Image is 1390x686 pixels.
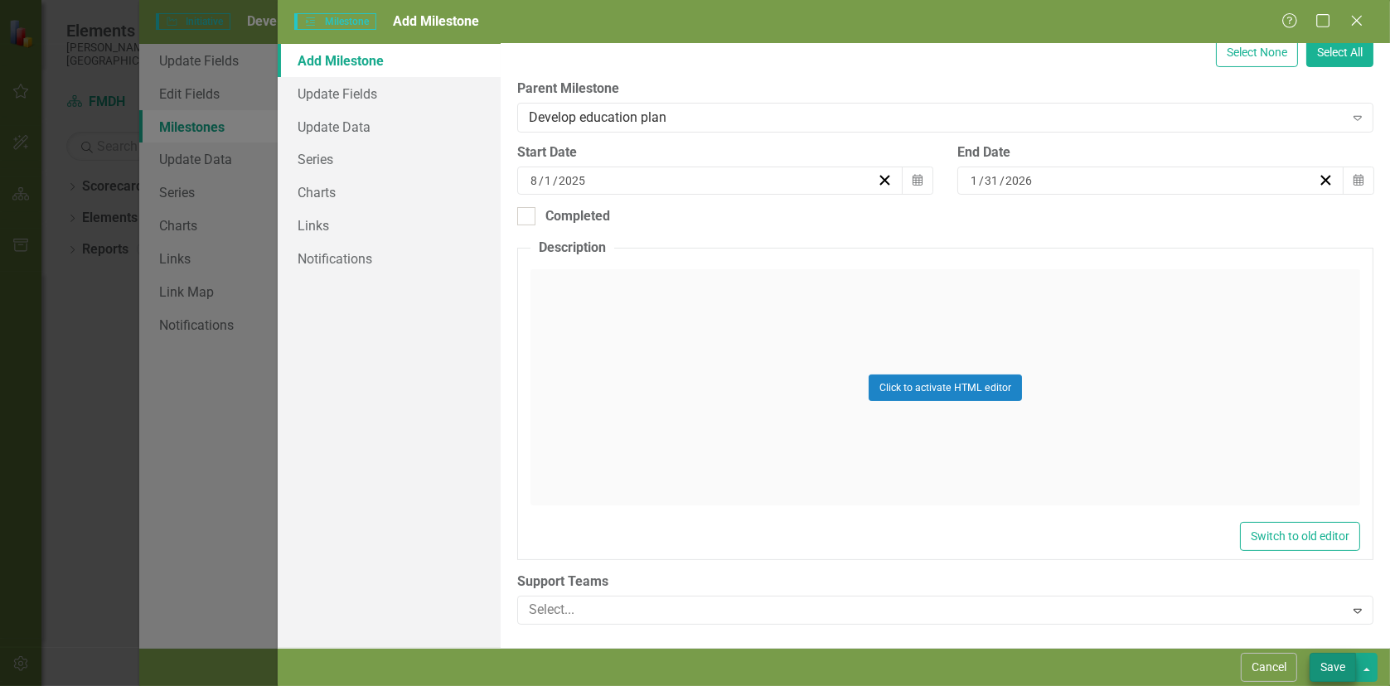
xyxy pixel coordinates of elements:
[278,143,500,176] a: Series
[278,110,500,143] a: Update Data
[545,207,610,226] div: Completed
[553,173,558,188] span: /
[979,173,984,188] span: /
[393,13,479,29] span: Add Milestone
[278,242,500,275] a: Notifications
[278,209,500,242] a: Links
[869,374,1022,401] button: Click to activate HTML editor
[1000,173,1005,188] span: /
[1240,522,1360,551] button: Switch to old editor
[1310,653,1356,682] button: Save
[957,143,1373,162] div: End Date
[517,572,1373,592] label: Support Teams
[294,13,375,30] span: Milestone
[1241,653,1297,682] button: Cancel
[529,109,1344,128] div: Develop education plan
[278,44,500,77] a: Add Milestone
[1306,38,1373,67] button: Select All
[517,80,1373,99] label: Parent Milestone
[539,173,544,188] span: /
[278,77,500,110] a: Update Fields
[530,239,614,258] legend: Description
[278,176,500,209] a: Charts
[1216,38,1298,67] button: Select None
[517,143,933,162] div: Start Date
